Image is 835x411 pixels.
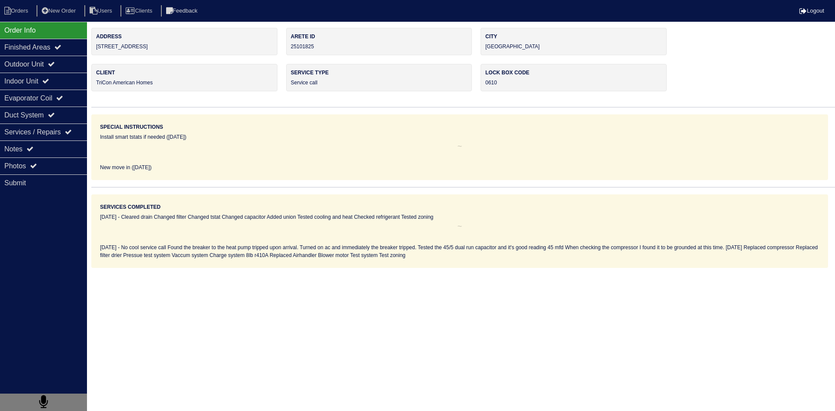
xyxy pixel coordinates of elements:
div: Service call [286,64,472,91]
label: City [485,33,662,40]
a: New Order [37,7,83,14]
div: [GEOGRAPHIC_DATA] [481,28,667,55]
a: Users [84,7,119,14]
label: Arete ID [291,33,468,40]
li: Users [84,5,119,17]
div: TriCon American Homes [91,64,277,91]
label: Services Completed [100,203,160,211]
div: Install smart tstats if needed ([DATE]) [100,133,819,141]
label: Address [96,33,273,40]
div: New move in ([DATE]) [100,164,819,171]
li: Clients [120,5,159,17]
label: Lock box code [485,69,662,77]
label: Special Instructions [100,123,163,131]
label: Service Type [291,69,468,77]
a: Clients [120,7,159,14]
a: Logout [799,7,824,14]
li: New Order [37,5,83,17]
label: Client [96,69,273,77]
div: 25101825 [286,28,472,55]
div: [STREET_ADDRESS] [91,28,277,55]
div: [DATE] - Cleared drain Changed filter Changed tstat Changed capacitor Added union Tested cooling ... [100,213,819,221]
div: [DATE] - No cool service call Found the breaker to the heat pump tripped upon arrival. Turned on ... [100,244,819,259]
div: 0610 [481,64,667,91]
li: Feedback [161,5,204,17]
